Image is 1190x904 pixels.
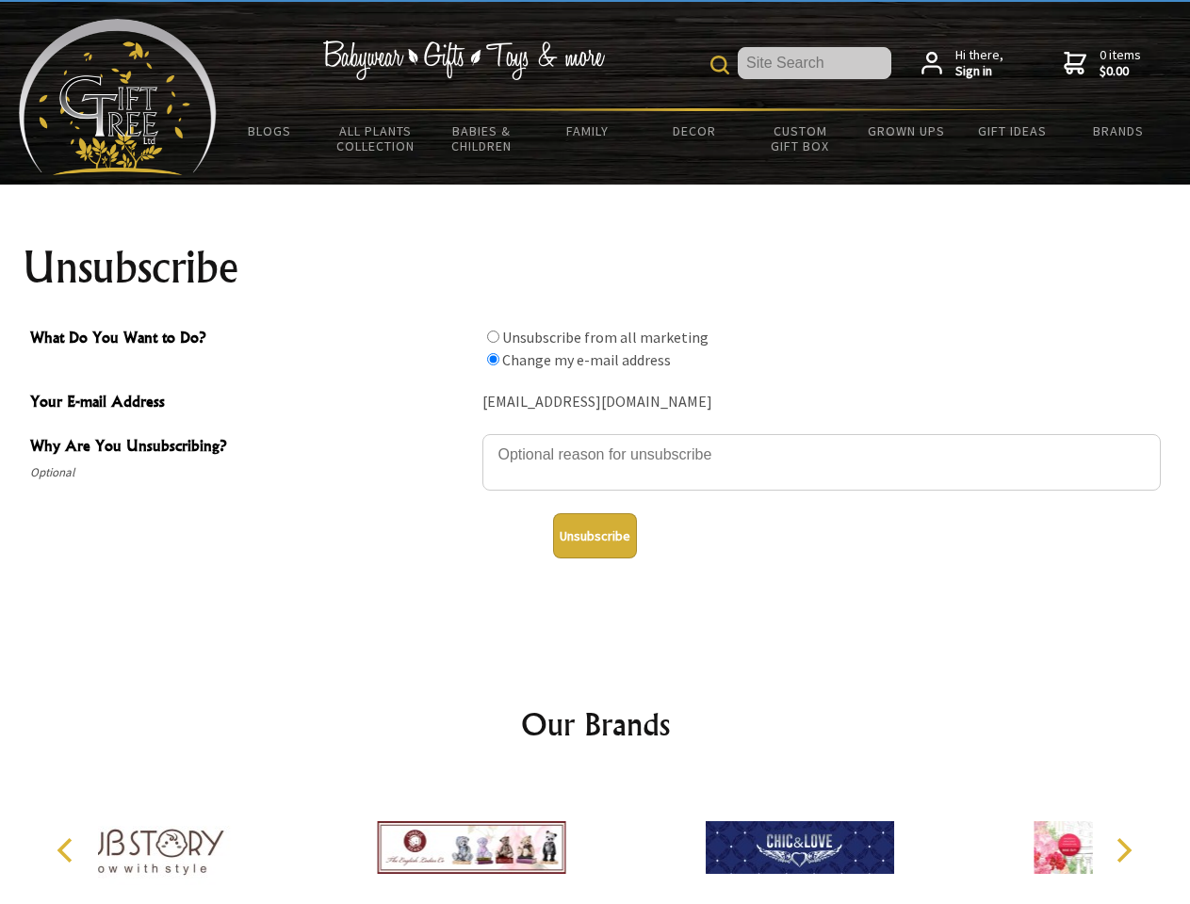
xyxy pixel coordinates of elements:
[38,702,1153,747] h2: Our Brands
[853,111,959,151] a: Grown Ups
[30,434,473,461] span: Why Are You Unsubscribing?
[19,19,217,175] img: Babyware - Gifts - Toys and more...
[710,56,729,74] img: product search
[322,40,605,80] img: Babywear - Gifts - Toys & more
[23,245,1168,290] h1: Unsubscribe
[1066,111,1172,151] a: Brands
[955,63,1003,80] strong: Sign in
[429,111,535,166] a: Babies & Children
[217,111,323,151] a: BLOGS
[30,326,473,353] span: What Do You Want to Do?
[535,111,642,151] a: Family
[487,331,499,343] input: What Do You Want to Do?
[487,353,499,365] input: What Do You Want to Do?
[482,388,1161,417] div: [EMAIL_ADDRESS][DOMAIN_NAME]
[502,328,709,347] label: Unsubscribe from all marketing
[323,111,430,166] a: All Plants Collection
[1100,63,1141,80] strong: $0.00
[482,434,1161,491] textarea: Why Are You Unsubscribing?
[47,830,89,871] button: Previous
[30,461,473,484] span: Optional
[30,390,473,417] span: Your E-mail Address
[1102,830,1144,871] button: Next
[738,47,891,79] input: Site Search
[955,47,1003,80] span: Hi there,
[1100,46,1141,80] span: 0 items
[921,47,1003,80] a: Hi there,Sign in
[553,513,637,558] button: Unsubscribe
[1064,47,1141,80] a: 0 items$0.00
[502,350,671,369] label: Change my e-mail address
[641,111,747,151] a: Decor
[959,111,1066,151] a: Gift Ideas
[747,111,854,166] a: Custom Gift Box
